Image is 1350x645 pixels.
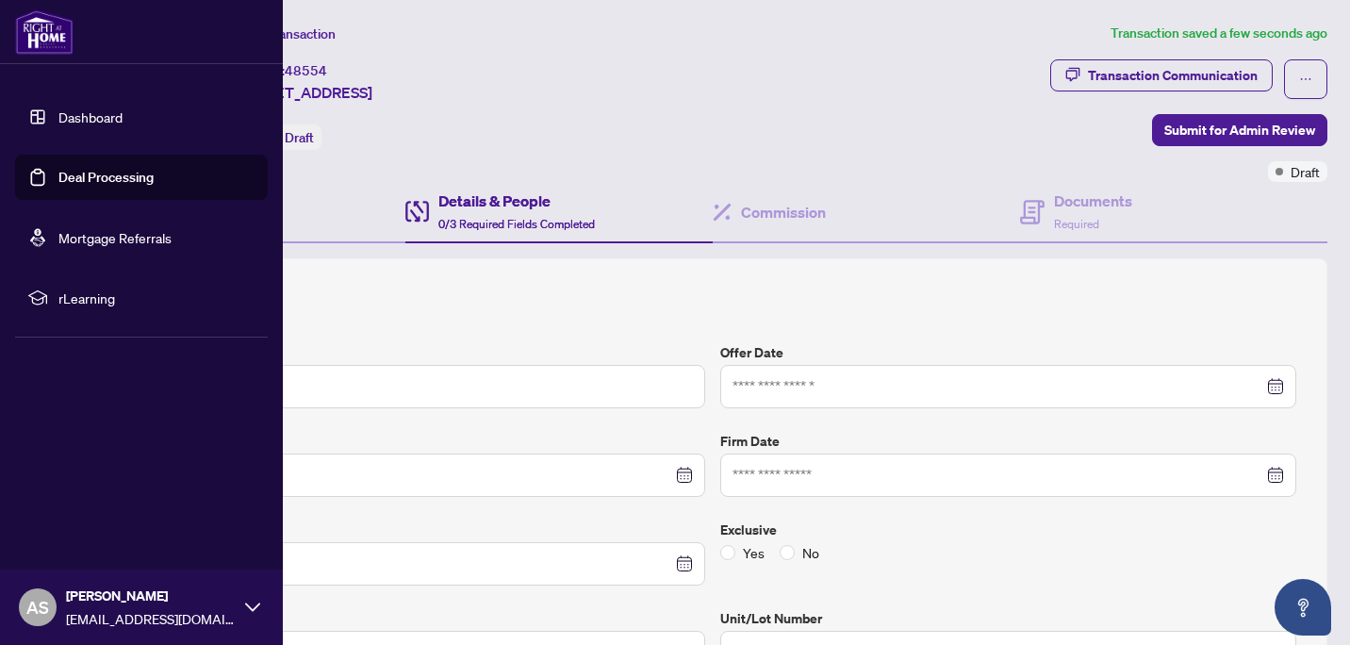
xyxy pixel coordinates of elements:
[1054,190,1132,212] h4: Documents
[1088,60,1258,91] div: Transaction Communication
[129,520,705,540] label: Conditional Date
[235,25,336,42] span: View Transaction
[1291,161,1320,182] span: Draft
[720,431,1296,452] label: Firm Date
[1164,115,1315,145] span: Submit for Admin Review
[129,342,705,363] label: Sold Price
[1054,217,1099,231] span: Required
[720,342,1296,363] label: Offer Date
[735,542,772,563] span: Yes
[58,229,172,246] a: Mortgage Referrals
[1111,23,1327,44] article: Transaction saved a few seconds ago
[438,190,595,212] h4: Details & People
[129,289,1296,320] h2: Trade Details
[58,288,255,308] span: rLearning
[66,586,236,606] span: [PERSON_NAME]
[129,608,705,629] label: Number of offers
[720,520,1296,540] label: Exclusive
[66,608,236,629] span: [EMAIL_ADDRESS][DOMAIN_NAME]
[1050,59,1273,91] button: Transaction Communication
[285,62,327,79] span: 48554
[58,108,123,125] a: Dashboard
[1299,73,1312,86] span: ellipsis
[15,9,74,55] img: logo
[129,431,705,452] label: Closing Date
[1275,579,1331,636] button: Open asap
[1152,114,1327,146] button: Submit for Admin Review
[285,129,314,146] span: Draft
[720,608,1296,629] label: Unit/Lot Number
[438,217,595,231] span: 0/3 Required Fields Completed
[741,201,826,223] h4: Commission
[234,81,372,104] span: [STREET_ADDRESS]
[795,542,827,563] span: No
[26,594,49,620] span: AS
[58,169,154,186] a: Deal Processing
